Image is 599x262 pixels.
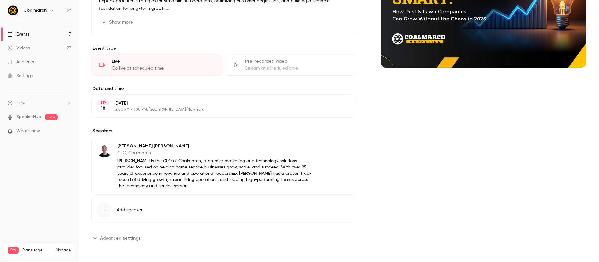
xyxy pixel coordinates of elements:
div: Pre-recorded video [245,58,348,65]
div: Live [112,58,214,65]
p: Event type [91,45,355,52]
span: Add speaker [117,207,143,213]
span: Plan usage [22,248,52,253]
a: SpeakerHub [16,114,41,120]
button: Add speaker [91,197,355,223]
h6: Coalmarch [23,7,47,14]
p: 18 [101,105,105,111]
div: Stream at scheduled time [245,65,348,71]
div: Audience [8,59,36,65]
p: CEO, Coalmarch [117,150,315,156]
li: help-dropdown-opener [8,100,71,106]
p: [DATE] [114,100,322,106]
p: 12:00 PM - 1:00 PM, [GEOGRAPHIC_DATA]/New_York [114,107,322,112]
div: SEP [97,100,109,105]
button: Advanced settings [91,233,144,243]
span: What's new [16,128,40,134]
span: Pro [8,247,19,254]
div: Pre-recorded videoStream at scheduled time [225,54,355,76]
button: Show more [99,17,137,27]
img: Jeff Davis [97,142,112,157]
div: Settings [8,73,33,79]
div: Go live at scheduled time [112,65,214,71]
div: Events [8,31,29,37]
div: Videos [8,45,30,51]
span: Help [16,100,25,106]
div: Jeff Davis[PERSON_NAME] [PERSON_NAME]CEO, Coalmarch[PERSON_NAME] is the CEO of Coalmarch, a premi... [91,137,355,195]
div: LiveGo live at scheduled time [91,54,222,76]
label: Date and time [91,86,355,92]
label: Speakers [91,128,355,134]
span: new [45,114,58,120]
p: [PERSON_NAME] [PERSON_NAME] [117,143,315,149]
p: [PERSON_NAME] is the CEO of Coalmarch, a premier marketing and technology solutions provider focu... [117,158,315,189]
img: Coalmarch [8,5,18,15]
section: Advanced settings [91,233,355,243]
span: Advanced settings [100,235,141,242]
a: Manage [56,248,71,253]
